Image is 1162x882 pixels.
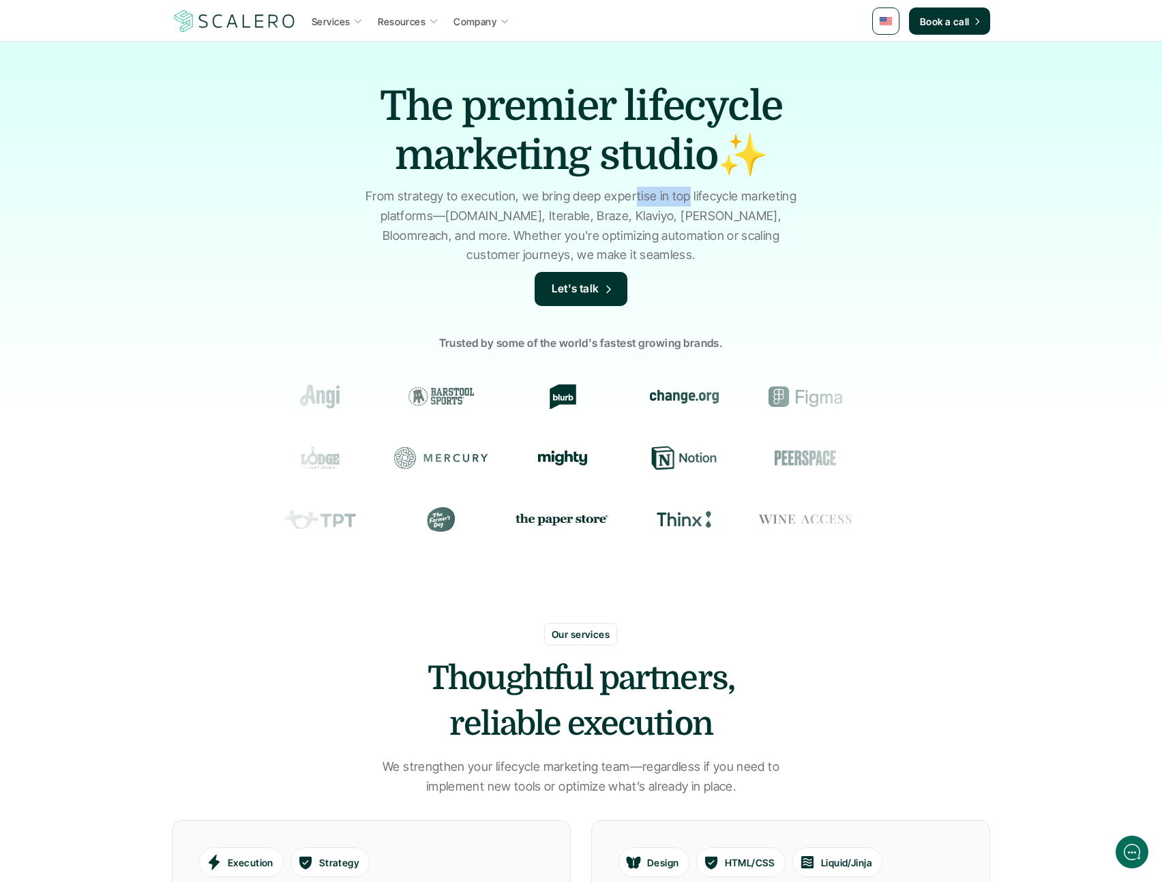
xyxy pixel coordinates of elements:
h2: Let us know if we can help with lifecycle marketing. [20,91,252,156]
p: HTML/CSS [725,855,775,869]
h1: The premier lifecycle marketing studio✨ [342,82,820,180]
p: From strategy to execution, we bring deep expertise in top lifecycle marketing platforms—[DOMAIN_... [359,187,803,265]
p: Liquid/Jinja [821,855,872,869]
p: Let's talk [552,280,599,298]
p: Our services [552,627,610,641]
a: Scalero company logotype [172,9,297,33]
p: Execution [228,855,273,869]
a: Book a call [909,7,990,35]
h1: Hi! Welcome to [GEOGRAPHIC_DATA]. [20,66,252,88]
h2: Thoughtful partners, reliable execution [376,656,786,747]
p: Book a call [920,14,970,29]
p: Services [312,14,350,29]
a: Let's talk [535,272,627,306]
img: Scalero company logotype [172,8,297,34]
p: Design [647,855,679,869]
button: New conversation [21,181,252,208]
iframe: gist-messenger-bubble-iframe [1116,836,1148,868]
span: New conversation [88,189,164,200]
p: Strategy [319,855,359,869]
p: Company [453,14,496,29]
p: We strengthen your lifecycle marketing team—regardless if you need to implement new tools or opti... [359,757,803,797]
span: We run on Gist [114,476,173,485]
p: Resources [378,14,426,29]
